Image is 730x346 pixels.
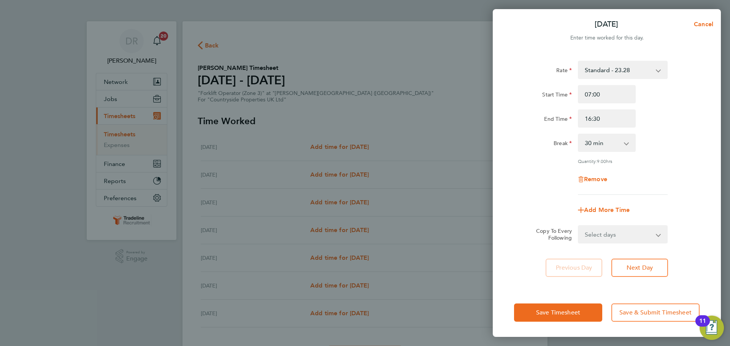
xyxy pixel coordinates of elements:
[682,17,721,32] button: Cancel
[493,33,721,43] div: Enter time worked for this day.
[619,309,692,316] span: Save & Submit Timesheet
[556,67,572,76] label: Rate
[595,19,618,30] p: [DATE]
[584,206,630,213] span: Add More Time
[514,303,602,322] button: Save Timesheet
[578,207,630,213] button: Add More Time
[700,316,724,340] button: Open Resource Center, 11 new notifications
[578,85,636,103] input: E.g. 08:00
[611,303,700,322] button: Save & Submit Timesheet
[544,115,572,125] label: End Time
[554,140,572,149] label: Break
[597,158,606,164] span: 9.00
[578,176,607,182] button: Remove
[530,228,572,241] label: Copy To Every Following
[699,321,706,331] div: 11
[578,109,636,128] input: E.g. 18:00
[627,264,653,272] span: Next Day
[611,259,668,277] button: Next Day
[542,91,572,100] label: Start Time
[536,309,580,316] span: Save Timesheet
[692,21,713,28] span: Cancel
[578,158,668,164] div: Quantity: hrs
[584,175,607,183] span: Remove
